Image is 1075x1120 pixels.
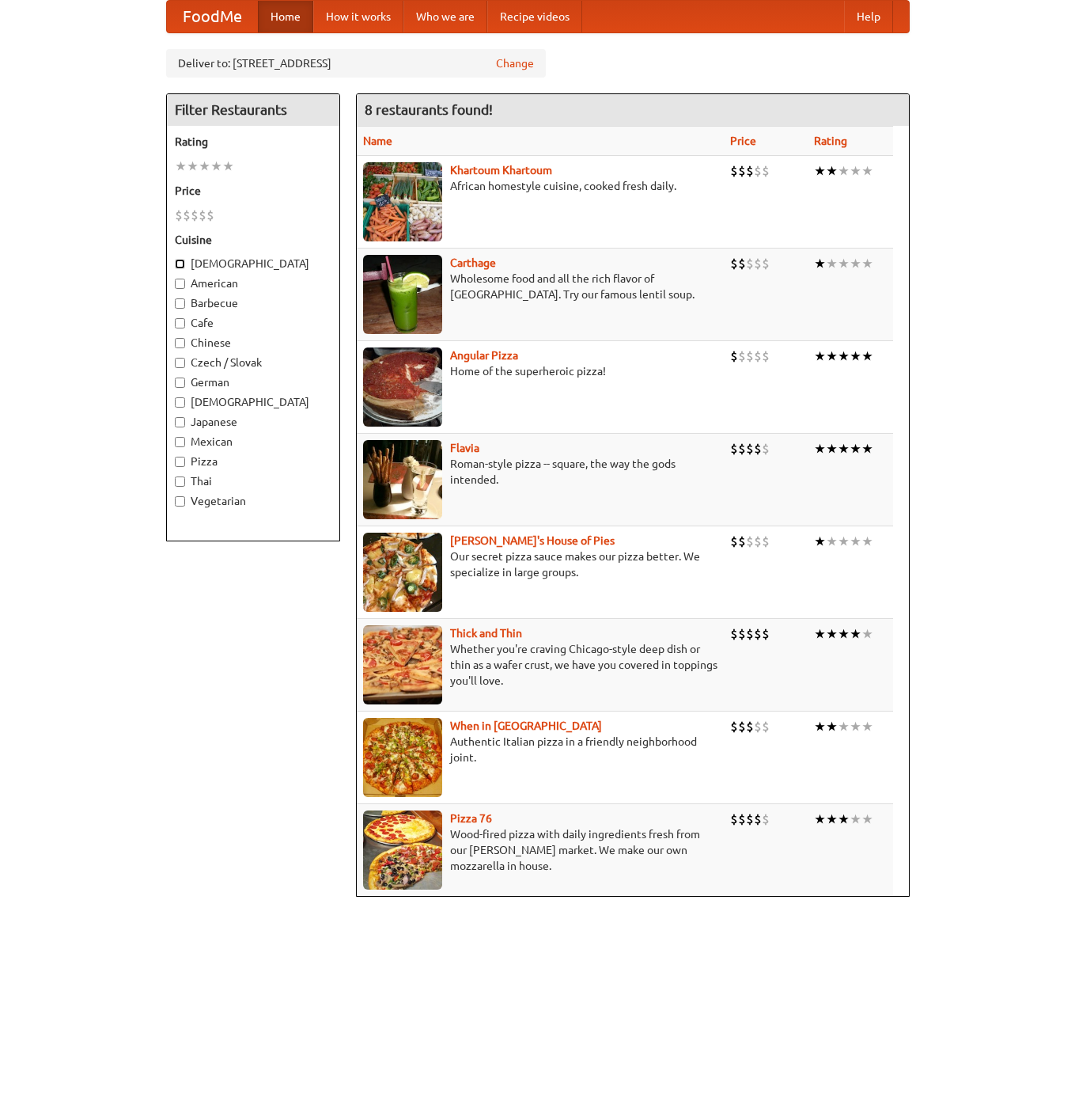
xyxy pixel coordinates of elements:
li: $ [746,440,754,457]
input: Czech / Slovak [175,358,185,368]
li: ★ [861,533,873,550]
li: $ [762,440,770,457]
ng-pluralize: 8 restaurants found! [365,102,493,117]
input: Pizza [175,457,185,467]
li: ★ [850,440,861,457]
input: American [175,279,185,289]
li: ★ [826,440,838,457]
li: $ [754,162,762,180]
li: $ [746,718,754,735]
li: ★ [814,162,826,180]
p: Whether you're craving Chicago-style deep dish or thin as a wafer crust, we have you covered in t... [363,641,717,689]
li: $ [730,440,738,457]
a: [PERSON_NAME]'s House of Pies [450,534,615,547]
label: Cafe [175,315,331,331]
input: Barbecue [175,298,185,309]
li: ★ [850,255,861,272]
b: Khartoum Khartoum [450,164,552,177]
li: $ [754,440,762,457]
li: $ [746,533,754,550]
li: $ [738,718,746,735]
li: $ [762,718,770,735]
a: Change [496,55,534,71]
li: $ [199,207,206,224]
li: ★ [826,162,838,180]
li: ★ [199,158,210,175]
li: ★ [814,718,826,735]
li: ★ [838,533,850,550]
b: Flavia [450,442,479,454]
li: $ [746,625,754,643]
li: $ [175,207,183,224]
b: Pizza 76 [450,812,492,825]
li: ★ [861,625,873,643]
input: [DEMOGRAPHIC_DATA] [175,397,185,408]
img: luigis.jpg [363,533,442,612]
img: pizza76.jpg [363,811,442,890]
img: angular.jpg [363,347,442,427]
li: ★ [861,347,873,365]
input: Cafe [175,318,185,328]
img: carthage.jpg [363,255,442,334]
a: Name [363,135,392,147]
li: ★ [861,718,873,735]
input: Thai [175,476,185,487]
li: $ [754,255,762,272]
input: Vegetarian [175,496,185,507]
a: Thick and Thin [450,627,522,640]
a: Help [844,1,893,32]
input: [DEMOGRAPHIC_DATA] [175,259,185,269]
li: $ [738,811,746,828]
h4: Filter Restaurants [167,94,339,126]
a: Rating [814,135,847,147]
li: $ [762,162,770,180]
li: $ [738,162,746,180]
label: Thai [175,473,331,489]
li: $ [730,347,738,365]
li: ★ [175,158,187,175]
li: ★ [850,162,861,180]
li: $ [738,347,746,365]
p: Wholesome food and all the rich flavor of [GEOGRAPHIC_DATA]. Try our famous lentil soup. [363,271,717,302]
a: Angular Pizza [450,349,518,362]
li: $ [183,207,191,224]
li: ★ [814,625,826,643]
li: ★ [850,811,861,828]
li: $ [730,255,738,272]
li: $ [762,255,770,272]
li: ★ [826,347,838,365]
li: $ [754,347,762,365]
li: ★ [826,718,838,735]
li: ★ [826,255,838,272]
p: Wood-fired pizza with daily ingredients fresh from our [PERSON_NAME] market. We make our own mozz... [363,826,717,874]
a: When in [GEOGRAPHIC_DATA] [450,719,602,732]
li: ★ [838,255,850,272]
a: Carthage [450,256,496,269]
li: ★ [814,255,826,272]
li: $ [754,718,762,735]
li: ★ [861,255,873,272]
a: Home [258,1,313,32]
label: Mexican [175,434,331,450]
li: ★ [838,162,850,180]
li: ★ [187,158,199,175]
img: flavia.jpg [363,440,442,519]
li: $ [762,533,770,550]
li: $ [730,811,738,828]
div: Deliver to: [STREET_ADDRESS] [166,49,546,78]
input: Mexican [175,437,185,447]
li: ★ [838,347,850,365]
li: ★ [222,158,234,175]
label: Japanese [175,414,331,430]
li: ★ [861,162,873,180]
label: Vegetarian [175,493,331,509]
li: $ [762,347,770,365]
li: $ [754,811,762,828]
li: $ [746,347,754,365]
li: $ [730,533,738,550]
img: wheninrome.jpg [363,718,442,797]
